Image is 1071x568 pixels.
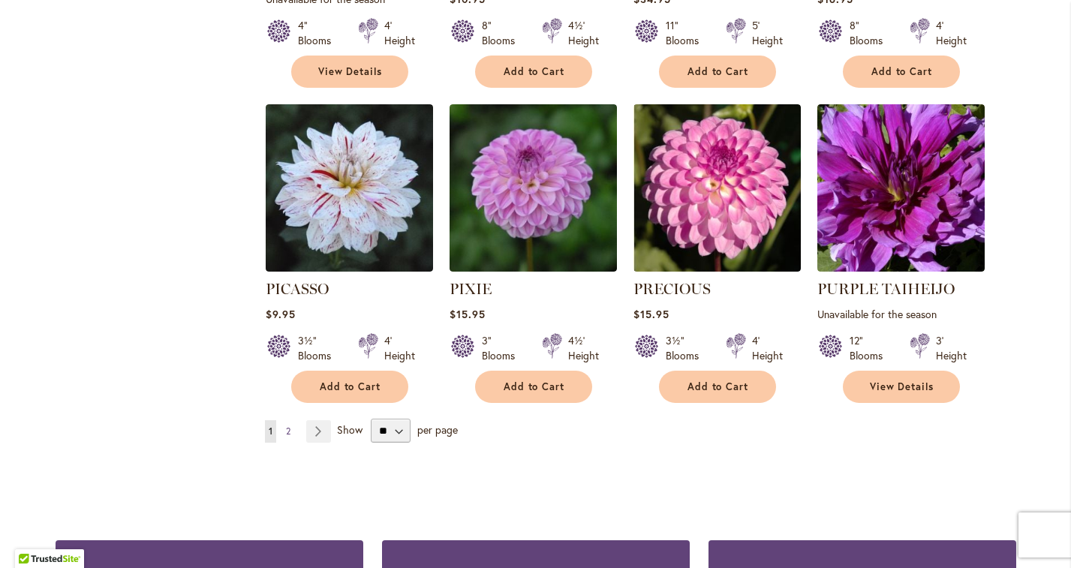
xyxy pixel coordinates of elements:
img: PIXIE [450,104,617,272]
button: Add to Cart [475,371,592,403]
div: 3½" Blooms [666,333,708,363]
span: $15.95 [450,307,486,321]
img: PRECIOUS [633,104,801,272]
button: Add to Cart [291,371,408,403]
span: View Details [318,65,383,78]
div: 3" Blooms [482,333,524,363]
a: View Details [843,371,960,403]
div: 11" Blooms [666,18,708,48]
a: PICASSO [266,280,329,298]
div: 4' Height [384,18,415,48]
span: View Details [870,380,934,393]
div: 4' Height [936,18,967,48]
div: 4" Blooms [298,18,340,48]
div: 4½' Height [568,333,599,363]
span: Add to Cart [687,65,749,78]
div: 3' Height [936,333,967,363]
span: Add to Cart [871,65,933,78]
iframe: Launch Accessibility Center [11,515,53,557]
span: 1 [269,425,272,437]
div: 5' Height [752,18,783,48]
span: Add to Cart [687,380,749,393]
a: PICASSO [266,260,433,275]
span: Add to Cart [320,380,381,393]
a: PIXIE [450,280,492,298]
button: Add to Cart [659,371,776,403]
img: PICASSO [266,104,433,272]
div: 3½" Blooms [298,333,340,363]
span: Add to Cart [504,380,565,393]
a: PRECIOUS [633,280,711,298]
button: Add to Cart [659,56,776,88]
a: 2 [282,420,294,443]
span: Add to Cart [504,65,565,78]
div: 8" Blooms [850,18,892,48]
div: 4' Height [752,333,783,363]
span: $15.95 [633,307,669,321]
span: per page [417,422,458,437]
p: Unavailable for the season [817,307,985,321]
a: PRECIOUS [633,260,801,275]
a: PIXIE [450,260,617,275]
span: $9.95 [266,307,296,321]
span: 2 [286,425,290,437]
div: 12" Blooms [850,333,892,363]
div: 4½' Height [568,18,599,48]
button: Add to Cart [475,56,592,88]
a: PURPLE TAIHEIJO [817,280,955,298]
div: 4' Height [384,333,415,363]
img: PURPLE TAIHEIJO [817,104,985,272]
a: PURPLE TAIHEIJO [817,260,985,275]
button: Add to Cart [843,56,960,88]
span: Show [337,422,363,437]
a: View Details [291,56,408,88]
div: 8" Blooms [482,18,524,48]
